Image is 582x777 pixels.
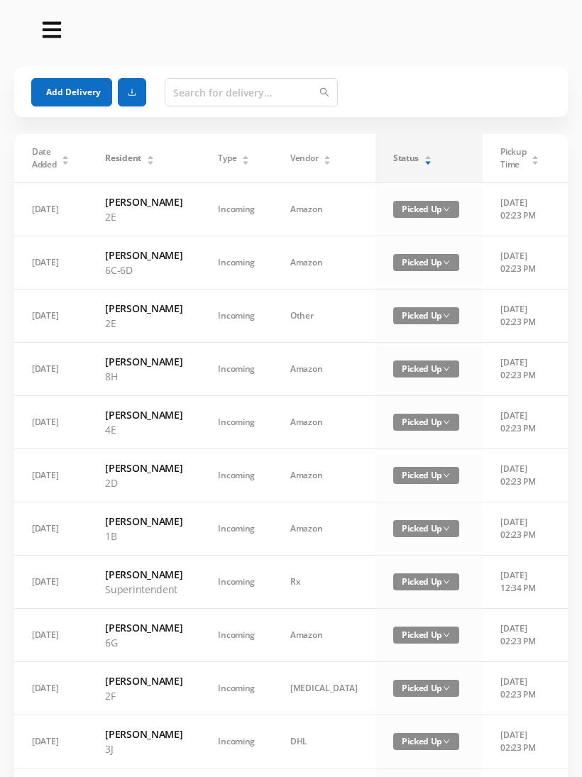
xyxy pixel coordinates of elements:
[218,152,236,165] span: Type
[14,715,87,768] td: [DATE]
[424,153,432,162] div: Sort
[200,183,273,236] td: Incoming
[443,419,450,426] i: icon: down
[393,680,459,697] span: Picked Up
[105,422,182,437] p: 4E
[483,343,557,396] td: [DATE] 02:23 PM
[393,152,419,165] span: Status
[393,520,459,537] span: Picked Up
[500,145,526,171] span: Pickup Time
[443,206,450,213] i: icon: down
[105,620,182,635] h6: [PERSON_NAME]
[483,662,557,715] td: [DATE] 02:23 PM
[62,153,70,158] i: icon: caret-up
[483,236,557,290] td: [DATE] 02:23 PM
[14,183,87,236] td: [DATE]
[443,259,450,266] i: icon: down
[200,449,273,502] td: Incoming
[14,502,87,556] td: [DATE]
[393,733,459,750] span: Picked Up
[105,475,182,490] p: 2D
[14,556,87,609] td: [DATE]
[31,78,112,106] button: Add Delivery
[483,183,557,236] td: [DATE] 02:23 PM
[241,153,250,162] div: Sort
[200,502,273,556] td: Incoming
[393,414,459,431] span: Picked Up
[443,632,450,639] i: icon: down
[105,567,182,582] h6: [PERSON_NAME]
[273,290,375,343] td: Other
[324,159,331,163] i: icon: caret-down
[14,609,87,662] td: [DATE]
[105,582,182,597] p: Superintendent
[200,343,273,396] td: Incoming
[105,194,182,209] h6: [PERSON_NAME]
[273,556,375,609] td: Rx
[105,727,182,742] h6: [PERSON_NAME]
[324,153,331,158] i: icon: caret-up
[14,662,87,715] td: [DATE]
[105,263,182,277] p: 6C-6D
[273,662,375,715] td: [MEDICAL_DATA]
[273,236,375,290] td: Amazon
[323,153,331,162] div: Sort
[443,365,450,373] i: icon: down
[146,153,155,162] div: Sort
[443,312,450,319] i: icon: down
[393,360,459,378] span: Picked Up
[242,153,250,158] i: icon: caret-up
[273,715,375,768] td: DHL
[200,662,273,715] td: Incoming
[424,159,432,163] i: icon: caret-down
[105,152,141,165] span: Resident
[105,209,182,224] p: 2E
[273,609,375,662] td: Amazon
[165,78,338,106] input: Search for delivery...
[200,236,273,290] td: Incoming
[273,502,375,556] td: Amazon
[483,715,557,768] td: [DATE] 02:23 PM
[105,301,182,316] h6: [PERSON_NAME]
[273,343,375,396] td: Amazon
[443,472,450,479] i: icon: down
[273,183,375,236] td: Amazon
[32,145,57,171] span: Date Added
[290,152,318,165] span: Vendor
[393,307,459,324] span: Picked Up
[483,290,557,343] td: [DATE] 02:23 PM
[105,514,182,529] h6: [PERSON_NAME]
[393,627,459,644] span: Picked Up
[105,461,182,475] h6: [PERSON_NAME]
[105,407,182,422] h6: [PERSON_NAME]
[14,396,87,449] td: [DATE]
[483,396,557,449] td: [DATE] 02:23 PM
[61,153,70,162] div: Sort
[532,159,539,163] i: icon: caret-down
[443,525,450,532] i: icon: down
[146,159,154,163] i: icon: caret-down
[532,153,539,158] i: icon: caret-up
[483,609,557,662] td: [DATE] 02:23 PM
[393,467,459,484] span: Picked Up
[14,236,87,290] td: [DATE]
[14,290,87,343] td: [DATE]
[393,254,459,271] span: Picked Up
[443,738,450,745] i: icon: down
[105,673,182,688] h6: [PERSON_NAME]
[200,609,273,662] td: Incoming
[200,290,273,343] td: Incoming
[105,688,182,703] p: 2F
[483,449,557,502] td: [DATE] 02:23 PM
[105,635,182,650] p: 6G
[483,502,557,556] td: [DATE] 02:23 PM
[393,573,459,590] span: Picked Up
[105,316,182,331] p: 2E
[105,248,182,263] h6: [PERSON_NAME]
[242,159,250,163] i: icon: caret-down
[319,87,329,97] i: icon: search
[200,396,273,449] td: Incoming
[105,369,182,384] p: 8H
[483,556,557,609] td: [DATE] 12:34 PM
[443,578,450,585] i: icon: down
